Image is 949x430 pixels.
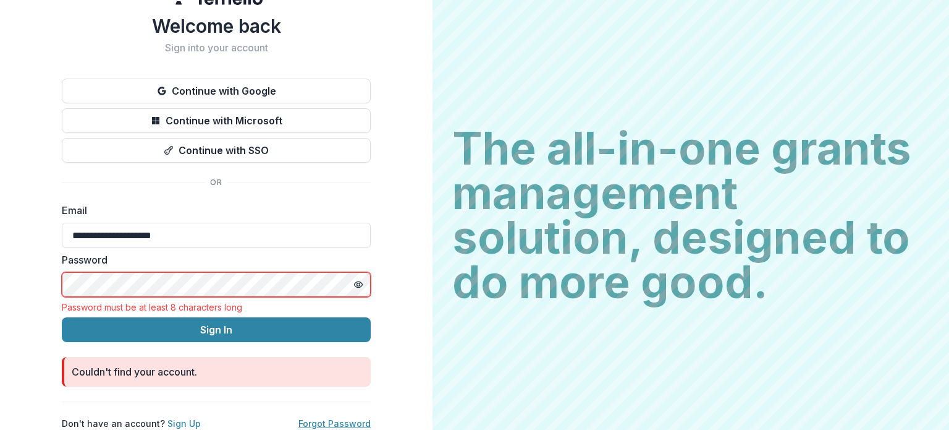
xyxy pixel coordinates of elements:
a: Forgot Password [298,418,371,429]
button: Continue with Google [62,79,371,103]
div: Password must be at least 8 characters long [62,302,371,312]
button: Continue with Microsoft [62,108,371,133]
button: Continue with SSO [62,138,371,163]
label: Password [62,252,363,267]
div: Couldn't find your account. [72,364,197,379]
button: Sign In [62,317,371,342]
button: Toggle password visibility [348,275,368,295]
label: Email [62,203,363,218]
h1: Welcome back [62,15,371,37]
a: Sign Up [167,418,201,429]
h2: Sign into your account [62,42,371,54]
p: Don't have an account? [62,417,201,430]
